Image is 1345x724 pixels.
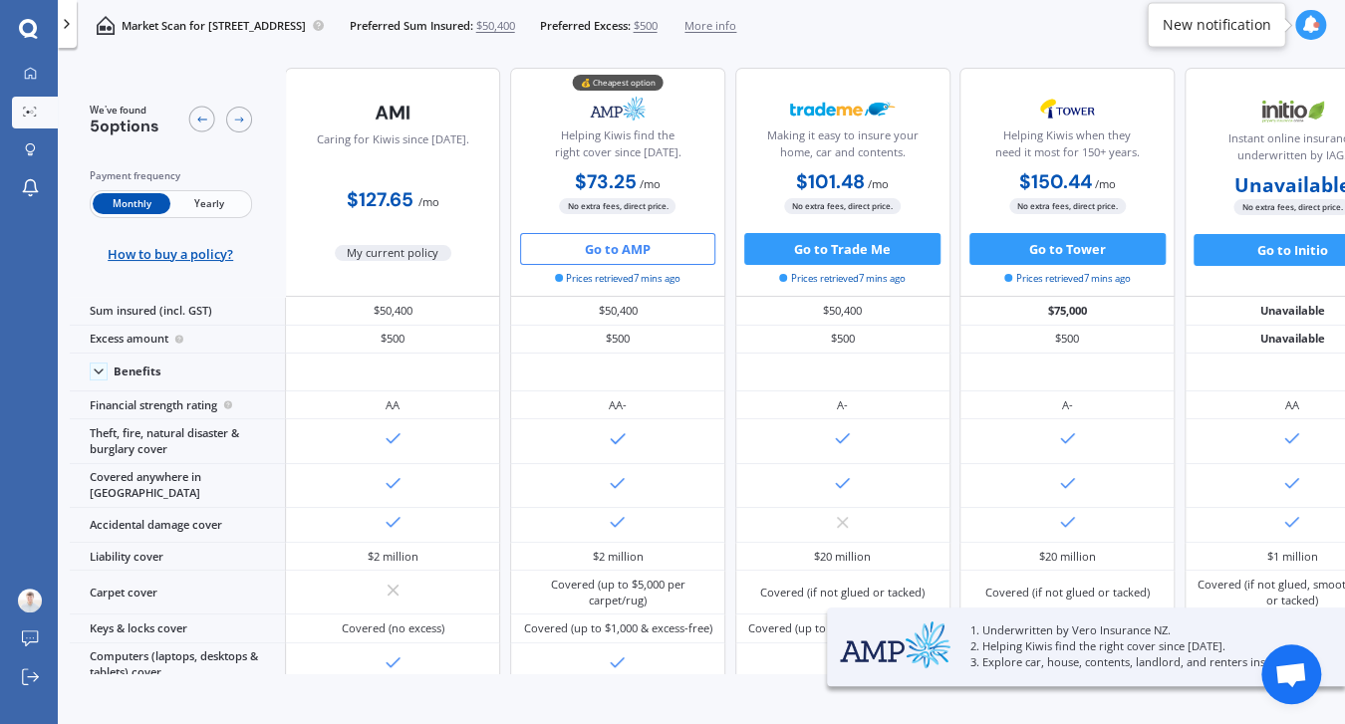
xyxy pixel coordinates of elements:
div: Keys & locks cover [70,614,285,642]
div: Accidental damage cover [70,508,285,543]
div: Covered (up to $1,000 & excess-free) [748,620,937,636]
p: 1. Underwritten by Vero Insurance NZ. [970,622,1305,638]
p: Market Scan for [STREET_ADDRESS] [122,18,306,34]
div: Helping Kiwis find the right cover since [DATE]. [524,127,711,167]
div: Covered anywhere in [GEOGRAPHIC_DATA] [70,464,285,508]
div: $20 million [1039,549,1096,565]
img: AMI-text-1.webp [341,93,446,132]
div: Covered (up to $5,000 per carpet/rug) [522,577,713,608]
button: Go to Trade Me [744,233,941,265]
div: Covered (if not glued or tacked) [985,585,1150,601]
div: Covered (if not glued or tacked) [760,585,925,601]
div: $50,400 [510,297,725,325]
div: Liability cover [70,543,285,571]
div: New notification [1162,15,1270,35]
span: Prices retrieved 7 mins ago [555,272,680,286]
span: More info [684,18,736,34]
div: Benefits [114,364,161,378]
img: Tower.webp [1014,89,1120,128]
div: Covered (no excess) [342,620,444,636]
span: / mo [1095,176,1116,191]
div: $500 [959,326,1175,354]
span: Prices retrieved 7 mins ago [1004,272,1130,286]
div: Sum insured (incl. GST) [70,297,285,325]
div: $75,000 [959,297,1175,325]
b: $127.65 [347,187,413,212]
div: A- [837,397,848,413]
div: $50,400 [735,297,950,325]
img: AMP.webp [840,620,951,669]
img: AMP.webp [565,89,671,128]
img: home-and-contents.b802091223b8502ef2dd.svg [96,16,115,35]
div: Excess amount [70,326,285,354]
span: $50,400 [476,18,515,34]
span: / mo [418,194,439,209]
span: We've found [90,104,159,118]
div: Carpet cover [70,571,285,614]
span: Preferred Excess: [540,18,631,34]
div: Open chat [1261,644,1321,704]
span: My current policy [335,245,452,261]
span: Yearly [170,193,248,214]
span: / mo [640,176,661,191]
img: Initio.webp [1239,92,1345,131]
div: Making it easy to insure your home, car and contents. [748,127,936,167]
p: 2. Helping Kiwis find the right cover since [DATE]. [970,638,1305,654]
div: $500 [510,326,725,354]
p: 3. Explore car, house, contents, landlord, and renters insurance. [970,654,1305,670]
div: Financial strength rating [70,391,285,419]
span: $500 [633,18,657,34]
span: Preferred Sum Insured: [350,18,473,34]
div: 💰 Cheapest option [572,75,663,91]
span: How to buy a policy? [108,246,233,262]
div: Helping Kiwis when they need it most for 150+ years. [973,127,1161,167]
button: Go to AMP [520,233,716,265]
span: No extra fees, direct price. [784,198,901,213]
button: Go to Tower [969,233,1166,265]
div: AA- [609,397,627,413]
div: Theft, fire, natural disaster & burglary cover [70,419,285,463]
div: $500 [735,326,950,354]
div: Computers (laptops, desktops & tablets) cover [70,643,285,687]
b: $73.25 [575,169,637,194]
span: / mo [868,176,889,191]
span: Prices retrieved 7 mins ago [779,272,905,286]
div: $1 million [1266,549,1317,565]
div: $50,400 [285,297,500,325]
div: Payment frequency [90,168,252,184]
span: Monthly [93,193,170,214]
img: ACg8ocLorgjLaJwv7WWsRolNtKR0ywlHM6MYdr_f-D3VzvqSxoyLt5yY=s96-c [18,589,42,612]
div: AA [1285,397,1299,413]
b: $150.44 [1019,169,1092,194]
img: Trademe.webp [790,89,896,128]
div: Covered (up to $1,000 & excess-free) [523,620,711,636]
span: 5 options [90,116,159,136]
div: $2 million [368,549,418,565]
div: AA [386,397,400,413]
div: A- [1062,397,1073,413]
span: No extra fees, direct price. [1009,198,1126,213]
div: $2 million [592,549,643,565]
div: $500 [285,326,500,354]
div: Caring for Kiwis since [DATE]. [317,131,469,171]
b: $101.48 [796,169,865,194]
div: $20 million [814,549,871,565]
span: No extra fees, direct price. [559,198,675,213]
